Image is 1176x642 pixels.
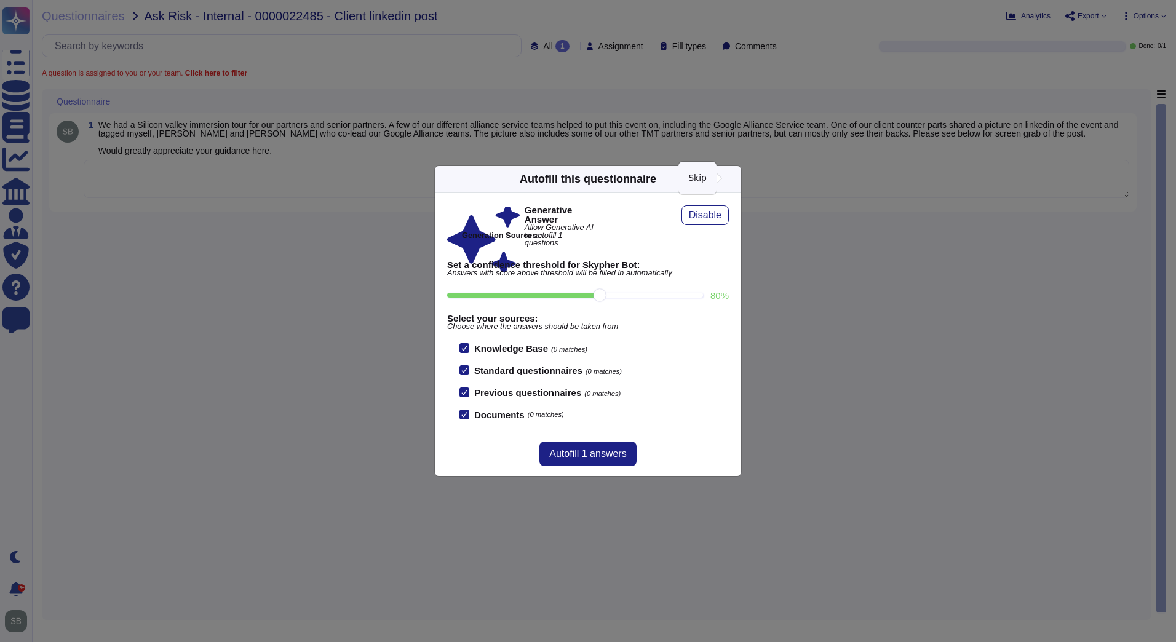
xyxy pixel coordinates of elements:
label: 80 % [710,291,729,300]
b: Knowledge Base [474,343,548,354]
b: Documents [474,410,525,419]
button: Disable [681,205,729,225]
b: Previous questionnaires [474,387,581,398]
span: Autofill 1 answers [549,449,626,459]
button: Autofill 1 answers [539,442,636,466]
span: (0 matches) [586,368,622,375]
span: (0 matches) [528,411,564,418]
span: (0 matches) [551,346,587,353]
b: Generative Answer [525,205,597,224]
span: Disable [689,210,721,220]
span: Allow Generative AI to autofill 1 questions [525,224,597,247]
b: Standard questionnaires [474,365,582,376]
b: Generation Sources : [462,231,541,240]
span: (0 matches) [584,390,621,397]
span: Choose where the answers should be taken from [447,323,729,331]
b: Set a confidence threshold for Skypher Bot: [447,260,729,269]
div: Skip [678,162,717,194]
div: Autofill this questionnaire [520,171,656,188]
b: Select your sources: [447,314,729,323]
span: Answers with score above threshold will be filled in automatically [447,269,729,277]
